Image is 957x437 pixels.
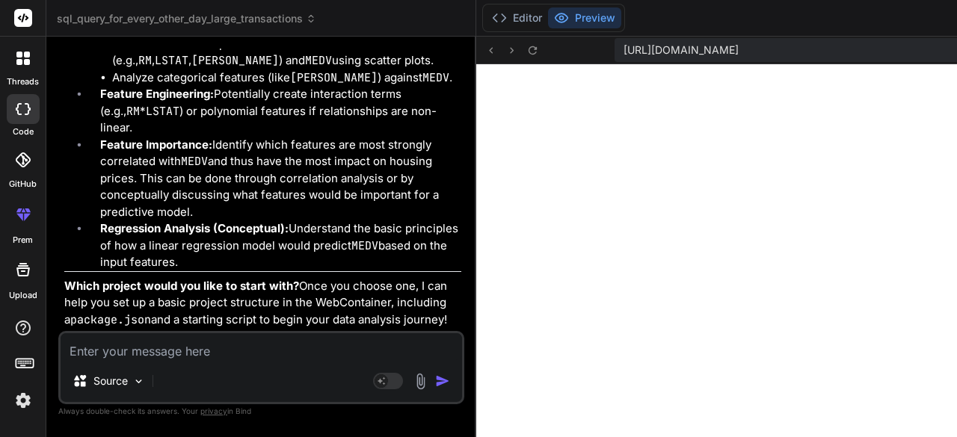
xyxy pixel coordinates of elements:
li: Analyze categorical features (like ) against . [112,69,461,87]
label: Upload [9,289,37,302]
li: Visualize relationships between individual features (e.g., , , ) and using scatter plots. [112,36,461,69]
code: package.json [70,312,151,327]
label: prem [13,234,33,247]
code: MEDV [351,238,378,253]
img: Pick Models [132,375,145,388]
li: Potentially create interaction terms (e.g., * ) or polynomial features if relationships are non-l... [88,86,461,137]
p: Always double-check its answers. Your in Bind [58,404,464,418]
code: LSTAT [155,53,188,68]
label: GitHub [9,178,37,190]
strong: Feature Importance: [100,137,212,152]
p: Once you choose one, I can help you set up a basic project structure in the WebContainer, includi... [64,278,461,329]
code: LSTAT [146,104,179,119]
img: icon [435,374,450,388]
label: code [13,125,34,138]
span: sql_query_for_every_other_day_large_transactions [57,11,316,26]
strong: Regression Analysis (Conceptual): [100,221,289,235]
code: MEDV [181,154,208,169]
code: RM [126,104,140,119]
button: Preview [548,7,621,28]
strong: Which project would you like to start with? [64,279,299,293]
code: [PERSON_NAME] [290,70,378,85]
img: attachment [412,373,429,390]
code: RM [138,53,152,68]
span: privacy [200,406,227,415]
li: Understand the basic principles of how a linear regression model would predict based on the input... [88,220,461,271]
p: Source [93,374,128,388]
li: Identify which features are most strongly correlated with and thus have the most impact on housin... [88,137,461,221]
code: MEDV [305,53,332,68]
button: Editor [486,7,548,28]
span: [URL][DOMAIN_NAME] [624,43,739,58]
img: settings [10,388,36,413]
label: threads [7,75,39,88]
code: [PERSON_NAME] [191,53,279,68]
code: MEDV [422,70,449,85]
strong: Feature Engineering: [100,87,214,101]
